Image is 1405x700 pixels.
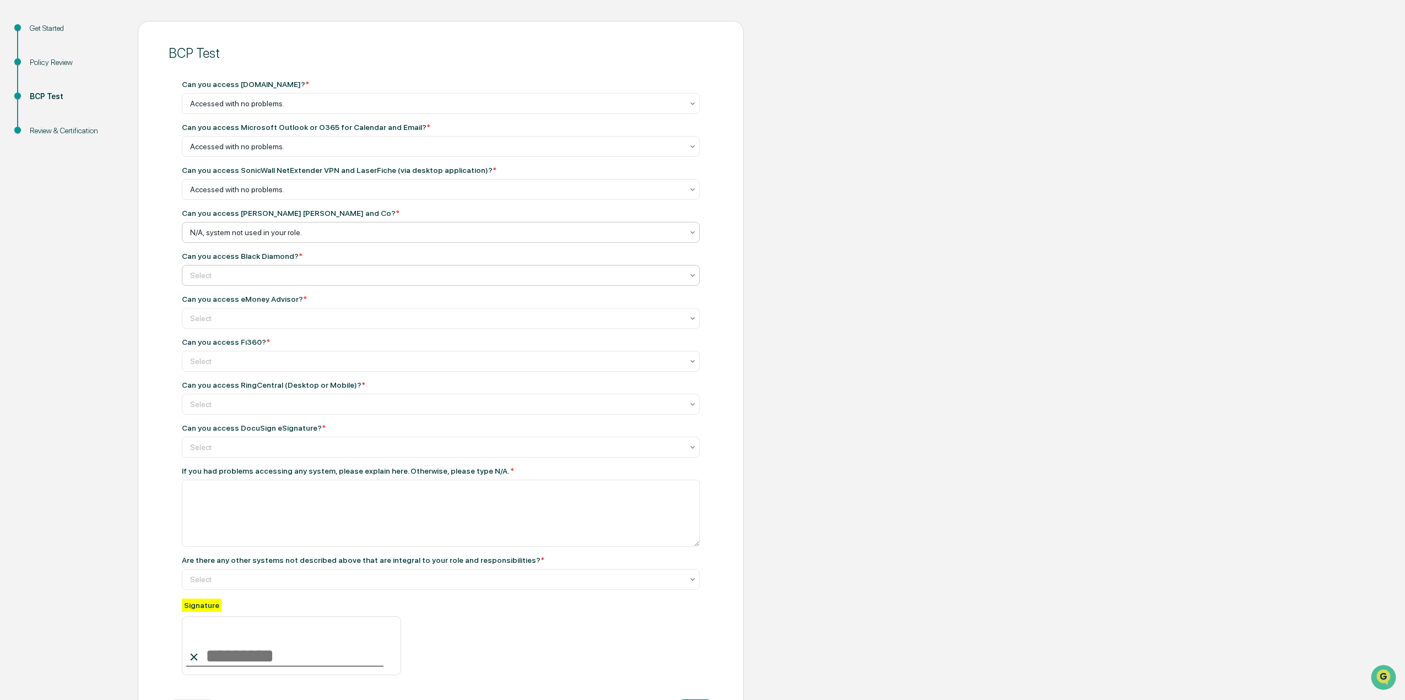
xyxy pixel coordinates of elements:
[169,45,713,61] div: BCP Test
[182,338,270,346] div: Can you access Fi360?
[182,381,365,389] div: Can you access RingCentral (Desktop or Mobile)?
[11,23,201,40] p: How can we help?
[7,155,74,175] a: 🔎Data Lookup
[80,139,89,148] div: 🗄️
[30,91,120,102] div: BCP Test
[182,466,700,475] div: If you had problems accessing any system, please explain here. Otherwise, please type N/A.
[187,87,201,100] button: Start new chat
[182,599,221,612] div: Signature
[75,134,141,154] a: 🗄️Attestations
[30,57,120,68] div: Policy Review
[11,84,31,104] img: 1746055101610-c473b297-6a78-478c-a979-82029cc54cd1
[182,209,399,218] div: Can you access [PERSON_NAME] [PERSON_NAME] and Co?
[182,123,430,132] div: Can you access Microsoft Outlook or O365 for Calendar and Email?
[11,160,20,169] div: 🔎
[30,23,120,34] div: Get Started
[78,186,133,194] a: Powered byPylon
[22,138,71,149] span: Preclearance
[182,424,326,432] div: Can you access DocuSign eSignature?
[182,166,496,175] div: Can you access SonicWall NetExtender VPN and LaserFiche (via desktop application)?
[182,295,307,303] div: Can you access eMoney Advisor?
[110,186,133,194] span: Pylon
[30,125,120,137] div: Review & Certification
[37,84,181,95] div: Start new chat
[22,159,69,170] span: Data Lookup
[11,139,20,148] div: 🖐️
[37,95,139,104] div: We're available if you need us!
[182,80,309,89] div: Can you access [DOMAIN_NAME]?
[182,556,544,565] div: Are there any other systems not described above that are integral to your role and responsibilities?
[1370,664,1399,693] iframe: Open customer support
[182,252,302,261] div: Can you access Black Diamond?
[29,50,182,61] input: Clear
[91,138,137,149] span: Attestations
[7,134,75,154] a: 🖐️Preclearance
